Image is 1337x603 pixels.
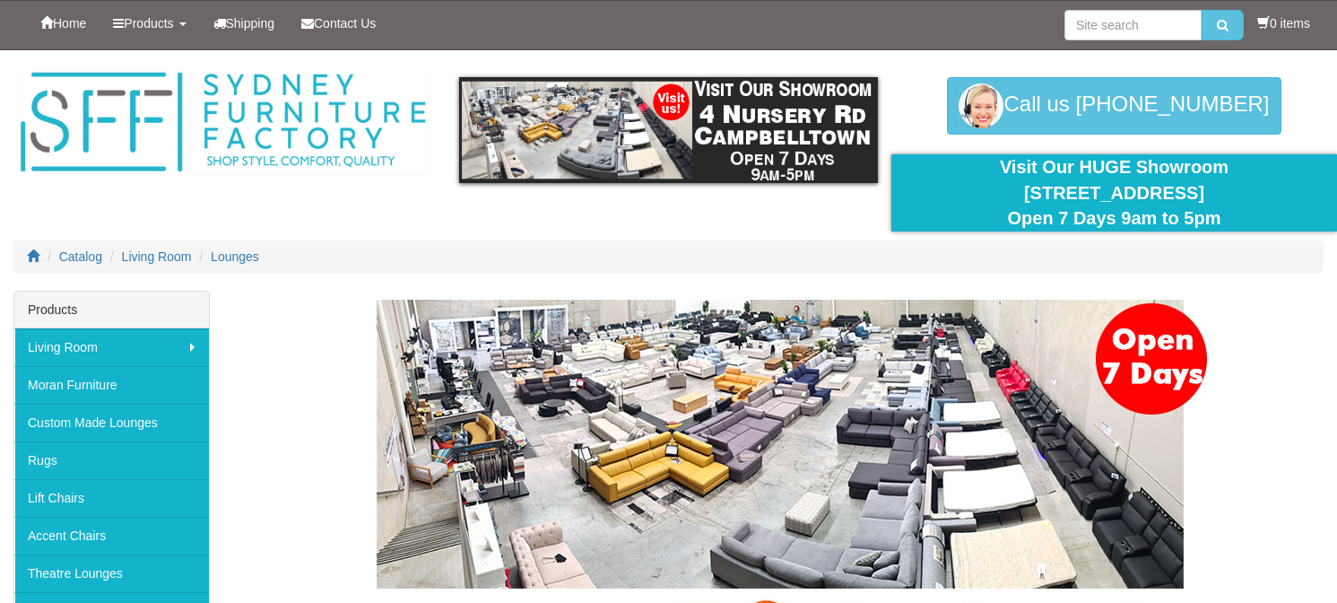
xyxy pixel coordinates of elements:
a: Moran Furniture [14,366,209,404]
a: Custom Made Lounges [14,404,209,441]
a: Living Room [122,249,192,264]
a: Theatre Lounges [14,555,209,592]
a: Shipping [200,1,289,46]
span: Shipping [226,16,275,31]
a: Lift Chairs [14,479,209,517]
a: Lounges [211,249,259,264]
a: Rugs [14,441,209,479]
span: Home [53,16,86,31]
a: Contact Us [288,1,389,46]
input: Site search [1064,10,1202,40]
img: Sydney Furniture Factory [13,68,432,177]
a: Living Room [14,328,209,366]
a: Catalog [59,249,102,264]
div: Visit Our HUGE Showroom [STREET_ADDRESS] Open 7 Days 9am to 5pm [905,154,1324,232]
li: 0 items [1257,14,1310,32]
span: Contact Us [314,16,376,31]
div: Products [14,292,209,328]
span: Products [124,16,173,31]
a: Products [100,1,199,46]
img: showroom.gif [459,77,878,183]
a: Home [27,1,100,46]
a: Accent Chairs [14,517,209,555]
